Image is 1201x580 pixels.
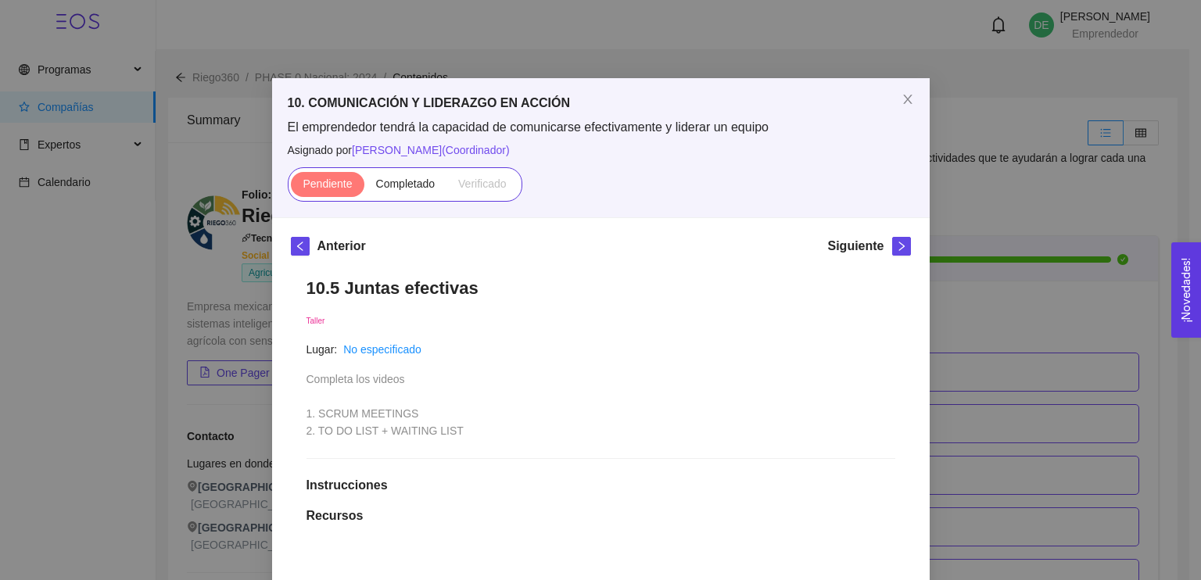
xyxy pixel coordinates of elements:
span: close [902,93,914,106]
h1: Instrucciones [307,478,895,493]
h5: Siguiente [827,237,884,256]
span: Asignado por [288,141,914,159]
span: El emprendedor tendrá la capacidad de comunicarse efectivamente y liderar un equipo [288,119,914,136]
h1: Recursos [307,508,895,524]
h5: Anterior [317,237,366,256]
button: Open Feedback Widget [1171,242,1201,338]
h1: 10.5 Juntas efectivas [307,277,895,299]
span: Verificado [458,177,506,190]
button: Close [886,78,930,122]
h5: 10. COMUNICACIÓN Y LIDERAZGO EN ACCIÓN [288,94,914,113]
span: right [893,241,910,252]
span: Completa los videos 1. SCRUM MEETINGS 2. TO DO LIST + WAITING LIST [307,373,464,437]
span: left [292,241,309,252]
span: Taller [307,317,325,325]
span: Completado [376,177,436,190]
button: left [291,237,310,256]
button: right [892,237,911,256]
span: [PERSON_NAME] ( Coordinador ) [352,144,510,156]
article: Lugar: [307,341,338,358]
a: No especificado [343,343,421,356]
span: Pendiente [303,177,352,190]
